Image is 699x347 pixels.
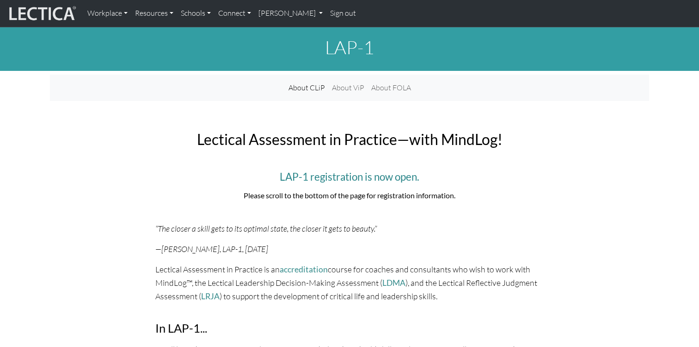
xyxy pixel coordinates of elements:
[131,4,177,23] a: Resources
[155,223,377,233] i: “The closer a skill gets to its optimal state, the closer it gets to beauty.”
[84,4,131,23] a: Workplace
[280,170,419,183] span: LAP-1 registration is now open.
[155,263,544,303] p: Lectical Assessment in Practice is an course for coaches and consultants who wish to work with Mi...
[215,4,255,23] a: Connect
[201,291,220,301] a: LRJA
[50,36,649,58] h1: LAP-1
[382,278,405,288] a: LDMA
[155,191,544,200] h6: Please scroll to the bottom of the page for registration information.
[326,4,360,23] a: Sign out
[280,265,328,274] a: accreditation
[7,5,76,22] img: lecticalive
[285,78,328,97] a: About CLiP
[368,78,415,97] a: About FOLA
[155,321,544,335] h3: In LAP-1...
[155,131,544,148] h2: Lectical Assessment in Practice—with MindLog!
[328,78,368,97] a: About ViP
[177,4,215,23] a: Schools
[155,244,268,254] i: —[PERSON_NAME], LAP-1, [DATE]
[255,4,326,23] a: [PERSON_NAME]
